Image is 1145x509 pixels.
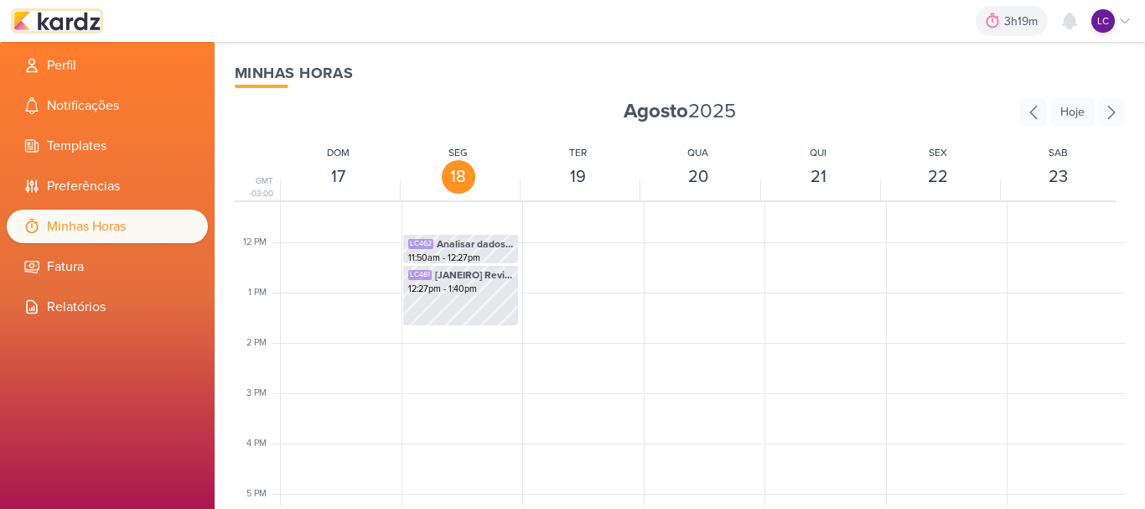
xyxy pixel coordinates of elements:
div: 12:27pm - 1:40pm [408,283,514,296]
div: 4 PM [246,437,277,451]
div: 21 [801,160,835,194]
div: 17 [322,160,355,194]
div: Laís Costa [1091,9,1115,33]
li: Preferências [7,169,208,203]
span: Analisar dados dos e-mails [437,236,514,252]
div: 2 PM [246,336,277,351]
strong: Agosto [624,99,688,123]
p: LC [1097,13,1109,29]
div: 12 PM [243,236,277,250]
li: Perfil [7,49,208,82]
div: 22 [921,160,955,194]
div: 11:50am - 12:27pm [408,252,514,265]
div: Minhas Horas [235,62,1125,85]
div: 3h19m [1004,13,1043,30]
li: Templates [7,129,208,163]
span: [JANEIRO] Revisar & Editar Conteúdos [435,267,514,283]
div: 19 [562,160,595,194]
div: TER [569,145,587,160]
div: LC461 [408,270,432,280]
li: Fatura [7,250,208,283]
div: QUA [687,145,708,160]
div: Hoje [1050,98,1095,126]
div: 5 PM [246,487,277,501]
div: SEG [448,145,468,160]
li: Notificações [7,89,208,122]
span: 2025 [624,98,736,125]
div: GMT -03:00 [235,175,277,200]
div: 18 [442,160,475,194]
div: LC462 [408,239,433,249]
div: QUI [810,145,826,160]
div: SEX [929,145,947,160]
img: kardz.app [13,11,101,31]
div: 23 [1041,160,1075,194]
div: 20 [681,160,715,194]
div: DOM [327,145,350,160]
li: Relatórios [7,290,208,324]
div: 3 PM [246,387,277,401]
div: SAB [1049,145,1068,160]
div: 1 PM [248,286,277,300]
li: Minhas Horas [7,210,208,243]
